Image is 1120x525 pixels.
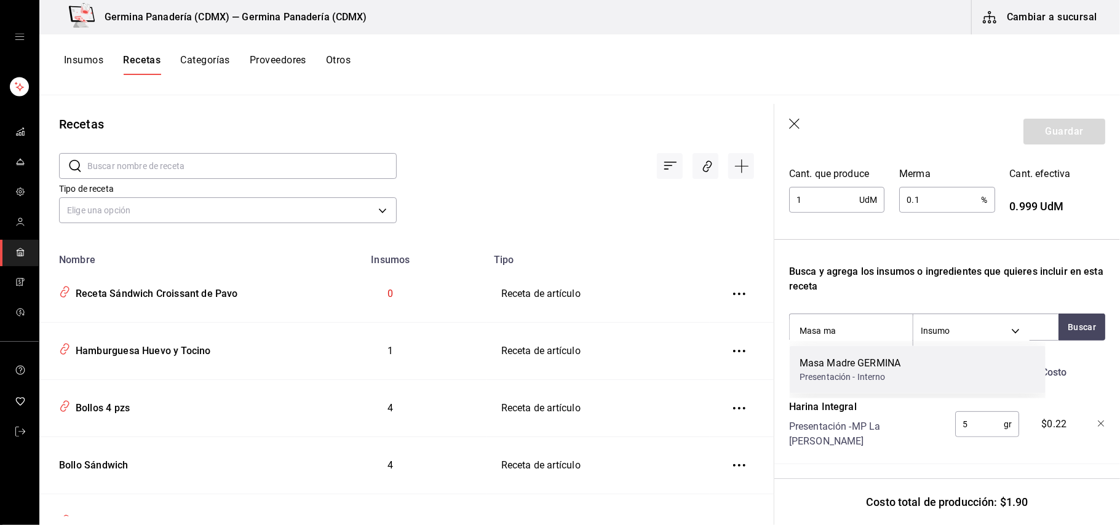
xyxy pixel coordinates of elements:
[955,412,1004,436] input: 0
[487,266,710,323] td: Receta de artículo
[789,400,945,414] div: Harina Integral
[693,153,718,179] div: Asociar recetas
[59,185,397,194] label: Tipo de receta
[71,397,130,416] div: Bollos 4 pzs
[1010,167,1105,181] div: Cant. efectiva
[1010,200,1064,213] span: 0.999 UdM
[789,187,859,212] input: 0
[387,402,393,414] span: 4
[15,32,25,42] button: open drawer
[728,153,754,179] div: Agregar receta
[899,187,981,212] input: 0
[913,314,1030,347] div: Insumo
[64,54,103,75] button: Insumos
[250,54,306,75] button: Proveedores
[789,419,945,449] div: Presentación - MP La [PERSON_NAME]
[387,459,393,471] span: 4
[59,115,104,133] div: Recetas
[1042,417,1067,432] span: $0.22
[71,282,238,301] div: Receta Sándwich Croissant de Pavo
[774,478,1120,525] div: Costo total de producción: $1.90
[71,339,210,358] div: Hamburguesa Huevo y Tocino
[800,356,900,371] div: Masa Madre GERMINA
[657,153,683,179] div: Ordenar por
[64,54,351,75] div: navigation tabs
[326,54,351,75] button: Otros
[487,380,710,437] td: Receta de artículo
[39,247,295,266] th: Nombre
[789,167,884,181] div: Cant. que produce
[54,454,128,473] div: Bollo Sándwich
[899,187,995,213] div: %
[899,167,995,181] div: Merma
[784,360,945,380] div: Nombre
[123,54,161,75] button: Recetas
[800,371,900,384] div: Presentación - Interno
[955,411,1019,437] div: gr
[1058,314,1105,341] button: Buscar
[87,154,397,178] input: Buscar nombre de receta
[295,247,486,266] th: Insumos
[789,264,1105,294] div: Busca y agrega los insumos o ingredientes que quieres incluir en esta receta
[487,437,710,494] td: Receta de artículo
[387,288,393,299] span: 0
[487,323,710,380] td: Receta de artículo
[95,10,367,25] h3: Germina Panadería (CDMX) — Germina Panadería (CDMX)
[790,318,913,344] input: Buscar insumo
[1025,360,1079,380] div: Costo
[487,247,710,266] th: Tipo
[59,197,397,223] div: Elige una opción
[387,345,393,357] span: 1
[789,187,884,213] div: UdM
[180,54,230,75] button: Categorías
